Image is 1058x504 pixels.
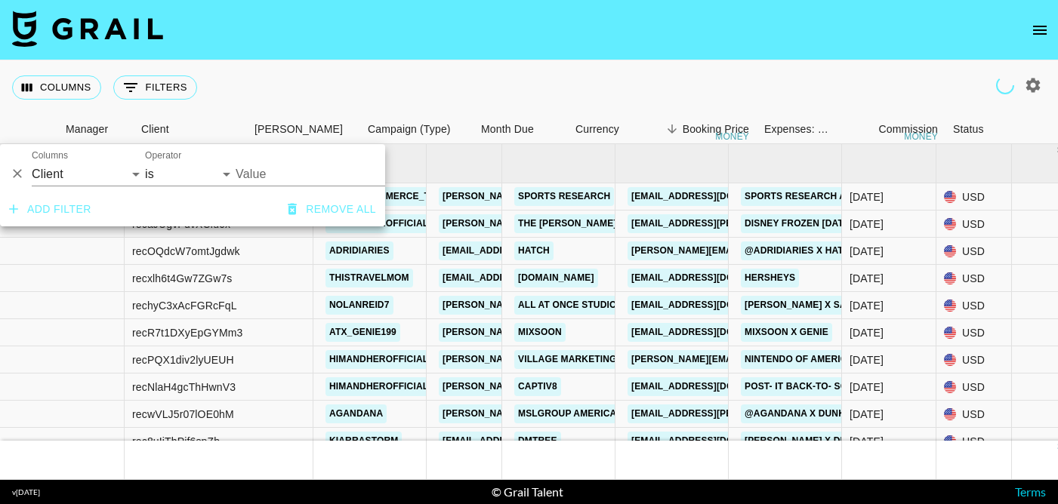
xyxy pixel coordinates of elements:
a: Captiv8 [514,377,561,396]
a: [PERSON_NAME] x SAXX [741,296,862,315]
label: Operator [145,149,181,162]
div: USD [936,183,1012,211]
a: Nintendo of America / Nintendo Switch 2 [741,350,960,369]
div: recNlaH4gcThHwnV3 [132,380,236,395]
a: [EMAIL_ADDRESS][DOMAIN_NAME] [628,269,797,287]
a: himandherofficial [325,350,432,369]
a: [EMAIL_ADDRESS][DOMAIN_NAME] [628,323,797,342]
a: adridiaries [325,241,393,260]
div: USD [936,238,1012,265]
a: himandherofficial [325,377,432,396]
a: mixsoon [514,323,566,342]
div: Month Due [481,115,534,144]
a: [PERSON_NAME] x dm tree - August [741,432,926,450]
a: Dmtree [514,432,561,450]
a: [PERSON_NAME][EMAIL_ADDRESS][DOMAIN_NAME] [439,377,685,396]
a: Sports Research [514,187,614,206]
div: Expenses: Remove Commission? [764,115,829,144]
a: agandana [325,404,387,423]
div: [PERSON_NAME] [254,115,343,144]
div: Commission [878,115,938,144]
div: USD [936,401,1012,428]
div: USD [936,319,1012,346]
a: [PERSON_NAME][EMAIL_ADDRESS][DOMAIN_NAME] [439,214,685,233]
button: Remove all [282,195,382,223]
button: open drawer [1025,15,1055,45]
a: [EMAIL_ADDRESS][DOMAIN_NAME] [628,296,797,315]
div: recPQX1div2lyUEUH [132,352,234,367]
div: rec8uIjThPif6spZb [132,434,220,449]
div: Aug '25 [850,325,884,340]
a: Village Marketing [514,350,621,369]
div: Month Due [473,115,568,144]
a: [EMAIL_ADDRESS][PERSON_NAME][DOMAIN_NAME] [628,214,874,233]
a: [EMAIL_ADDRESS][DOMAIN_NAME] [439,269,608,287]
div: Aug '25 [850,352,884,367]
button: Sort [662,118,683,140]
a: Hatch [514,241,554,260]
div: Campaign (Type) [368,115,451,144]
a: [PERSON_NAME][EMAIL_ADDRESS][DOMAIN_NAME] [439,350,685,369]
div: Booking Price [683,115,749,144]
button: Add filter [3,195,97,223]
a: [PERSON_NAME][EMAIL_ADDRESS][DOMAIN_NAME] [439,296,685,315]
div: Status [953,115,984,144]
a: thistravelmom [325,269,413,287]
a: @AgandAna x Dunkin' [741,404,860,423]
div: Aug '25 [850,298,884,313]
div: recOQdcW7omtJgdwk [132,244,240,259]
a: Post- It Back-to- School [741,377,878,396]
div: Aug '25 [850,407,884,422]
div: Client [134,115,247,144]
a: socialcommerce_tsp_us [325,187,464,206]
div: USD [936,292,1012,319]
a: [EMAIL_ADDRESS][DOMAIN_NAME] [628,377,797,396]
span: Refreshing clients, talent, users, campaigns... [996,76,1014,94]
div: Manager [66,115,108,144]
a: [EMAIL_ADDRESS][DOMAIN_NAME] [628,432,797,450]
div: recR7t1DXyEpGYMm3 [132,325,242,340]
a: [DOMAIN_NAME] [514,269,598,287]
a: Disney Frozen [DATE] [741,214,856,233]
button: Delete [6,162,29,185]
div: Aug '25 [850,434,884,449]
div: USD [936,346,1012,373]
a: [EMAIL_ADDRESS][DOMAIN_NAME] [439,432,608,450]
div: USD [936,373,1012,401]
div: Aug '25 [850,217,884,232]
div: Aug '25 [850,380,884,395]
div: Expenses: Remove Commission? [757,115,832,144]
div: v [DATE] [12,487,40,497]
a: [PERSON_NAME][EMAIL_ADDRESS][DOMAIN_NAME] [439,323,685,342]
label: Columns [32,149,68,162]
div: Aug '25 [850,244,884,259]
a: [EMAIL_ADDRESS][DOMAIN_NAME] [628,187,797,206]
div: Campaign (Type) [360,115,473,144]
a: [EMAIL_ADDRESS][DOMAIN_NAME] [439,241,608,260]
div: Client [141,115,169,144]
div: money [715,132,749,141]
a: Hersheys [741,269,799,287]
a: @adridiaries x Hatch [741,241,860,260]
a: Terms [1015,484,1046,499]
div: Currency [575,115,619,144]
a: [EMAIL_ADDRESS][PERSON_NAME][DOMAIN_NAME] [628,404,874,423]
div: USD [936,211,1012,238]
a: [PERSON_NAME][EMAIL_ADDRESS][DOMAIN_NAME] [439,404,685,423]
a: The [PERSON_NAME] Disney Company [514,214,706,233]
a: Mixsoon x Genie [741,323,832,342]
div: recwVLJ5r07lOE0hM [132,407,234,422]
div: Aug '25 [850,271,884,286]
div: Manager [58,115,134,144]
div: USD [936,265,1012,292]
button: Show filters [113,75,197,100]
a: MSLGROUP Americas, LLC [514,404,649,423]
div: Aug '25 [850,189,884,204]
a: All At Once Studio [514,296,620,315]
a: [PERSON_NAME][EMAIL_ADDRESS][DOMAIN_NAME] [628,350,874,369]
div: rechyC3xAcFGRcFqL [132,298,237,313]
div: money [904,132,938,141]
a: kiarrastorm [325,432,402,450]
div: USD [936,428,1012,455]
img: Grail Talent [12,11,163,47]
